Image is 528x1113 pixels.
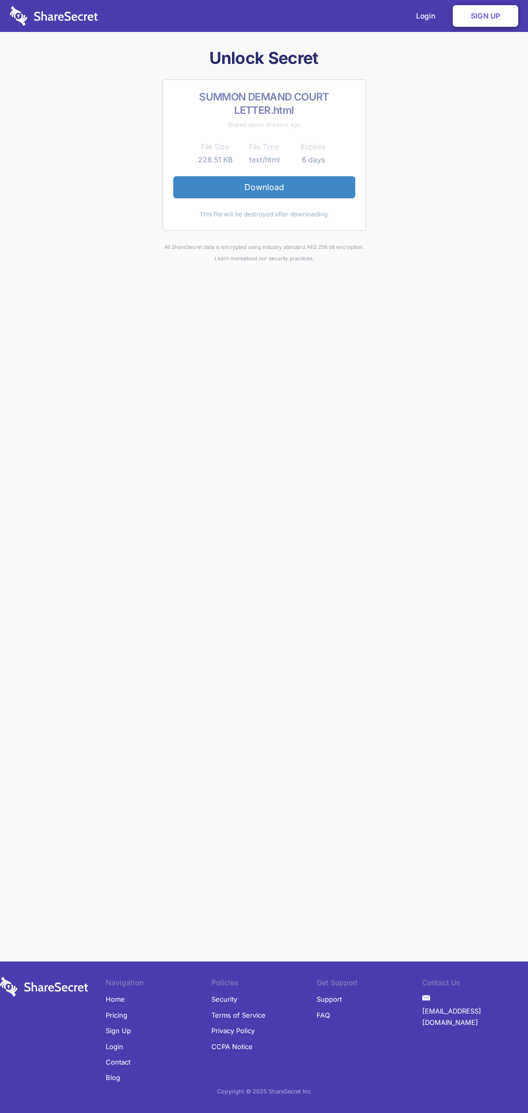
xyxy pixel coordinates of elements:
[317,1007,330,1023] a: FAQ
[191,154,240,166] td: 228.51 KB
[240,141,289,153] th: File Type
[173,176,355,198] a: Download
[211,1007,266,1023] a: Terms of Service
[10,6,98,26] img: logo-wordmark-white-trans-d4663122ce5f474addd5e946df7df03e33cb6a1c49d2221995e7729f52c070b2.svg
[214,255,243,261] a: Learn more
[289,141,338,153] th: Expires
[173,90,355,117] h2: SUMMON DEMAND COURT LETTER.html
[240,154,289,166] td: text/html
[211,991,237,1007] a: Security
[173,209,355,220] div: This file will be destroyed after downloading.
[106,1054,130,1070] a: Contact
[453,5,518,27] a: Sign Up
[422,1003,528,1031] a: [EMAIL_ADDRESS][DOMAIN_NAME]
[211,1023,255,1038] a: Privacy Policy
[106,991,125,1007] a: Home
[106,1007,127,1023] a: Pricing
[289,154,338,166] td: 6 days
[211,977,317,991] li: Policies
[106,1039,123,1054] a: Login
[106,977,211,991] li: Navigation
[422,977,528,991] li: Contact Us
[317,977,422,991] li: Get Support
[191,141,240,153] th: File Size
[173,119,355,130] div: Shared about 19 hours ago
[106,1023,131,1038] a: Sign Up
[211,1039,253,1054] a: CCPA Notice
[317,991,342,1007] a: Support
[106,1070,120,1085] a: Blog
